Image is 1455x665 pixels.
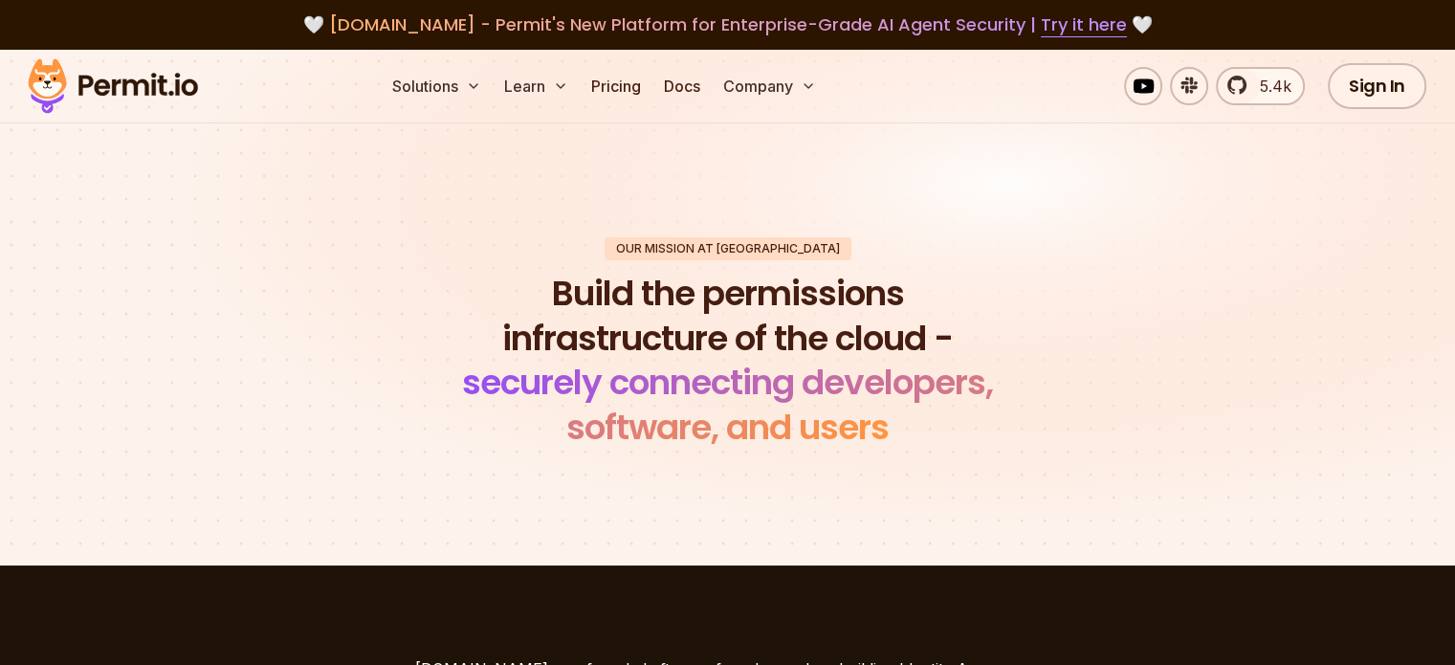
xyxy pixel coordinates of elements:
[496,67,576,105] button: Learn
[385,67,489,105] button: Solutions
[1216,67,1305,105] a: 5.4k
[1041,12,1127,37] a: Try it here
[19,54,207,119] img: Permit logo
[329,12,1127,36] span: [DOMAIN_NAME] - Permit's New Platform for Enterprise-Grade AI Agent Security |
[716,67,824,105] button: Company
[656,67,708,105] a: Docs
[605,237,851,260] div: Our mission at [GEOGRAPHIC_DATA]
[1328,63,1426,109] a: Sign In
[462,358,993,452] span: securely connecting developers, software, and users
[436,272,1020,451] h1: Build the permissions infrastructure of the cloud -
[46,11,1409,38] div: 🤍 🤍
[584,67,649,105] a: Pricing
[1248,75,1291,98] span: 5.4k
